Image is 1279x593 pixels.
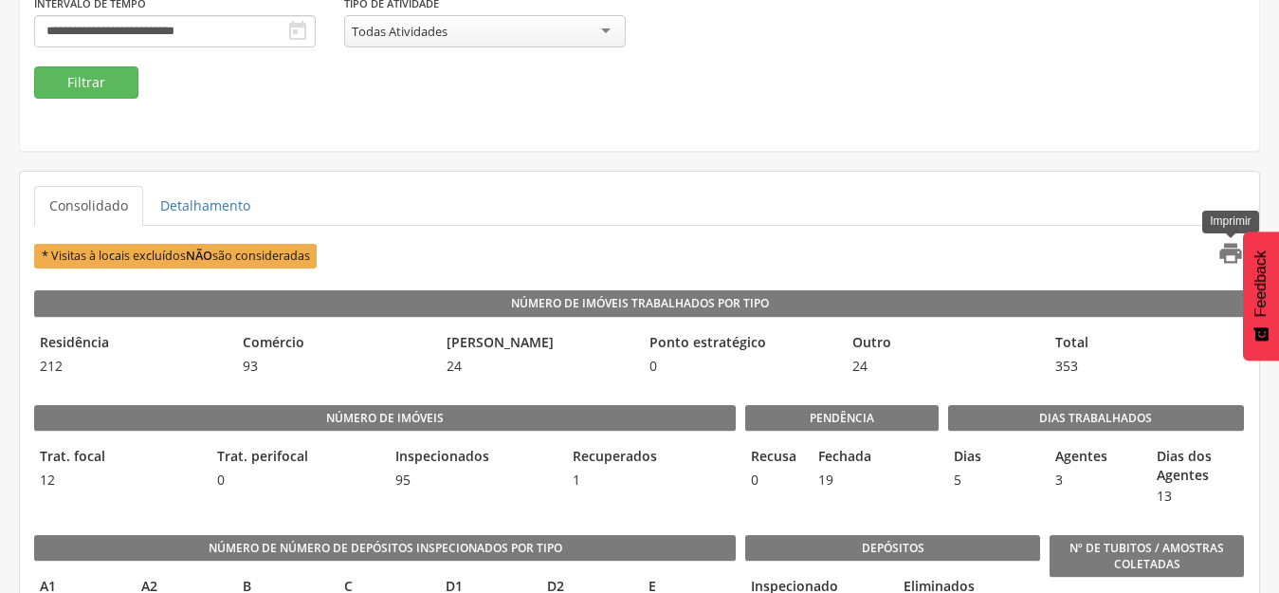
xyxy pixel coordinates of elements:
[1217,240,1244,267] i: 
[1243,232,1279,361] button: Feedback - Mostrar pesquisa
[813,471,870,490] span: 19
[390,447,557,469] legend: Inspecionados
[1151,447,1243,485] legend: Dias dos Agentes
[390,471,557,490] span: 95
[441,333,634,355] legend: [PERSON_NAME]
[34,471,202,490] span: 12
[1050,447,1142,469] legend: Agentes
[644,333,837,355] legend: Ponto estratégico
[1151,487,1243,506] span: 13
[745,405,939,432] legend: Pendência
[847,333,1040,355] legend: Outro
[352,23,448,40] div: Todas Atividades
[948,405,1243,432] legend: Dias Trabalhados
[1252,250,1270,317] span: Feedback
[1050,333,1243,355] legend: Total
[34,290,1245,317] legend: Número de Imóveis Trabalhados por Tipo
[441,357,634,376] span: 24
[745,447,803,469] legend: Recusa
[286,20,309,43] i: 
[567,471,735,490] span: 1
[34,333,228,355] legend: Residência
[813,447,870,469] legend: Fechada
[1050,357,1243,376] span: 353
[211,447,379,469] legend: Trat. perifocal
[1050,471,1142,490] span: 3
[34,447,202,469] legend: Trat. focal
[948,471,1040,490] span: 5
[237,357,430,376] span: 93
[745,535,1040,562] legend: Depósitos
[34,186,143,226] a: Consolidado
[34,357,228,376] span: 212
[1206,240,1244,271] a: Imprimir
[567,447,735,469] legend: Recuperados
[34,535,736,562] legend: Número de Número de Depósitos Inspecionados por Tipo
[1202,211,1258,232] div: Imprimir
[186,248,212,264] b: NÃO
[34,66,138,99] button: Filtrar
[145,186,265,226] a: Detalhamento
[34,405,736,432] legend: Número de imóveis
[847,357,1040,376] span: 24
[237,333,430,355] legend: Comércio
[211,471,379,490] span: 0
[644,357,837,376] span: 0
[948,447,1040,469] legend: Dias
[745,471,803,490] span: 0
[34,244,317,268] span: * Visitas à locais excluídos são consideradas
[1050,535,1243,578] legend: Nº de Tubitos / Amostras coletadas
